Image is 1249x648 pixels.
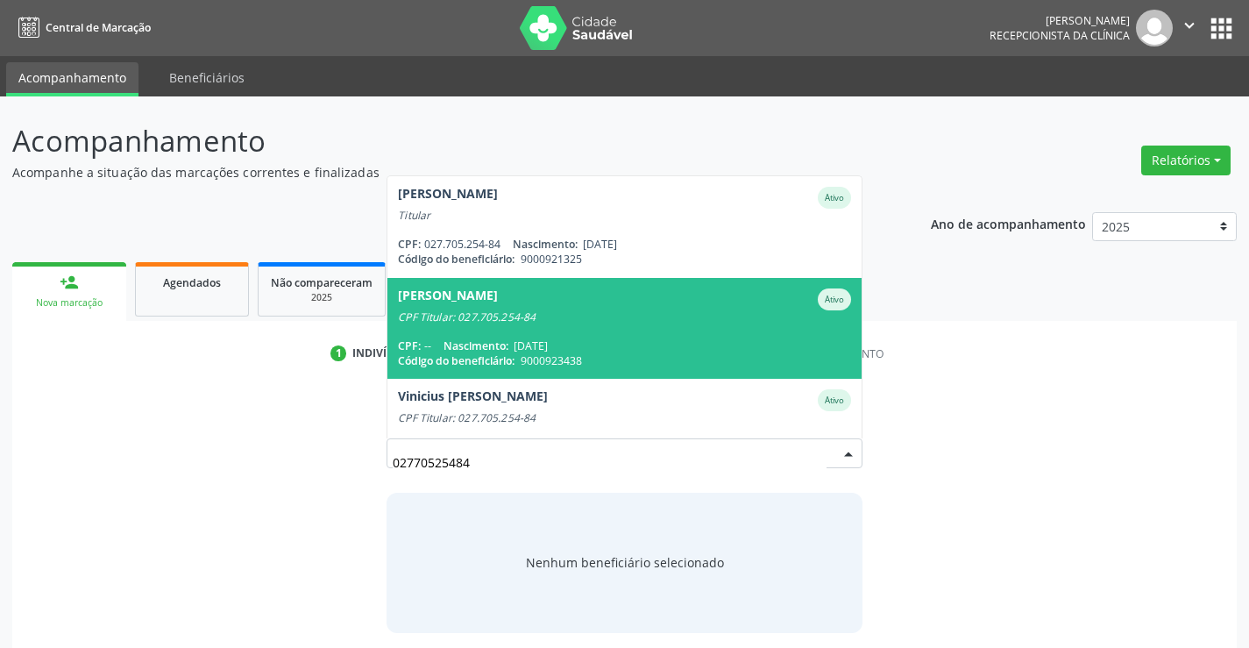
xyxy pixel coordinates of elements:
[398,411,850,425] div: CPF Titular: 027.705.254-84
[398,187,498,209] div: [PERSON_NAME]
[990,28,1130,43] span: Recepcionista da clínica
[352,345,411,361] div: Indivíduo
[521,353,582,368] span: 9000923438
[398,310,850,324] div: CPF Titular: 027.705.254-84
[825,294,844,305] small: Ativo
[1206,13,1237,44] button: apps
[1141,146,1231,175] button: Relatórios
[1173,10,1206,46] button: 
[444,338,508,353] span: Nascimento:
[1136,10,1173,46] img: img
[1180,16,1199,35] i: 
[825,192,844,203] small: Ativo
[398,237,421,252] span: CPF:
[12,163,869,182] p: Acompanhe a situação das marcações correntes e finalizadas
[12,13,151,42] a: Central de Marcação
[12,119,869,163] p: Acompanhamento
[398,252,515,267] span: Código do beneficiário:
[60,273,79,292] div: person_add
[398,338,850,353] div: --
[990,13,1130,28] div: [PERSON_NAME]
[398,288,498,310] div: [PERSON_NAME]
[931,212,1086,234] p: Ano de acompanhamento
[398,353,515,368] span: Código do beneficiário:
[330,345,346,361] div: 1
[398,389,548,411] div: Vinicius [PERSON_NAME]
[398,338,421,353] span: CPF:
[271,275,373,290] span: Não compareceram
[46,20,151,35] span: Central de Marcação
[514,338,548,353] span: [DATE]
[583,237,617,252] span: [DATE]
[526,553,724,572] span: Nenhum beneficiário selecionado
[393,445,826,480] input: Busque por nome, código ou CPF
[398,209,850,223] div: Titular
[25,296,114,310] div: Nova marcação
[825,395,844,406] small: Ativo
[513,237,578,252] span: Nascimento:
[398,237,850,252] div: 027.705.254-84
[163,275,221,290] span: Agendados
[271,291,373,304] div: 2025
[521,252,582,267] span: 9000921325
[6,62,138,96] a: Acompanhamento
[157,62,257,93] a: Beneficiários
